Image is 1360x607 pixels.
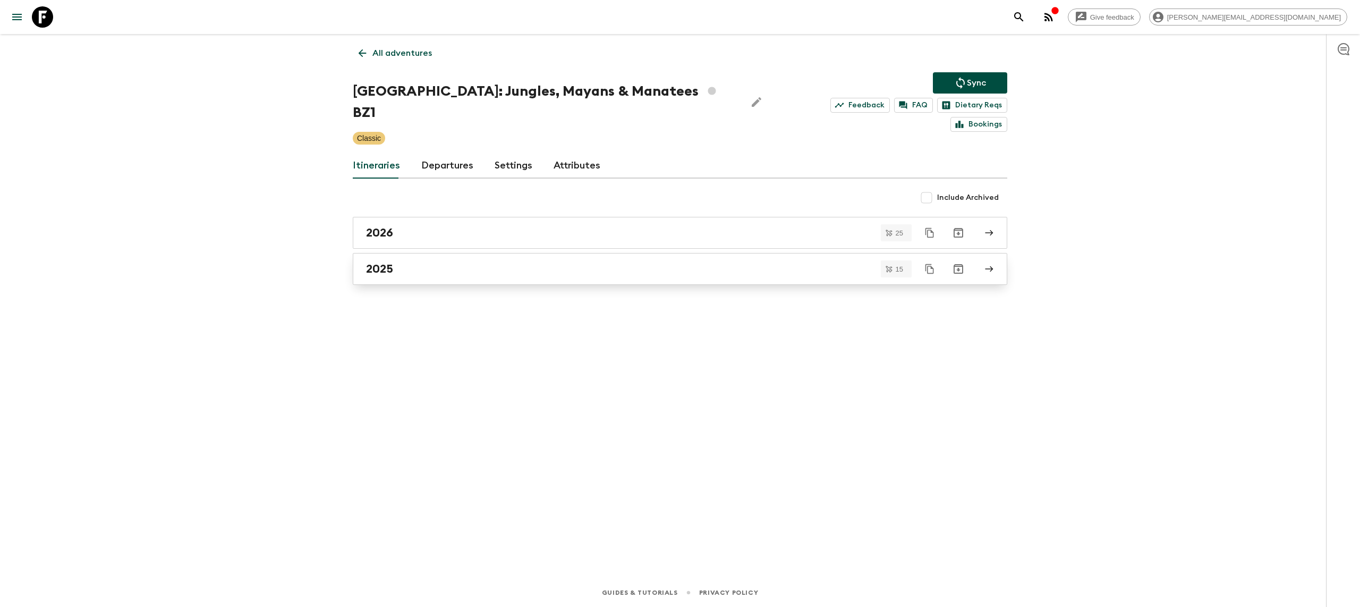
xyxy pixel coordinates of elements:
[937,98,1007,113] a: Dietary Reqs
[1161,13,1347,21] span: [PERSON_NAME][EMAIL_ADDRESS][DOMAIN_NAME]
[357,133,381,144] p: Classic
[889,230,909,237] span: 25
[353,43,438,64] a: All adventures
[830,98,890,113] a: Feedback
[889,266,909,273] span: 15
[366,262,393,276] h2: 2025
[894,98,933,113] a: FAQ
[602,587,678,598] a: Guides & Tutorials
[366,226,393,240] h2: 2026
[699,587,758,598] a: Privacy Policy
[920,223,939,242] button: Duplicate
[1084,13,1140,21] span: Give feedback
[948,258,969,280] button: Archive
[372,47,432,60] p: All adventures
[920,259,939,279] button: Duplicate
[421,153,473,179] a: Departures
[495,153,532,179] a: Settings
[6,6,28,28] button: menu
[353,81,737,123] h1: [GEOGRAPHIC_DATA]: Jungles, Mayans & Manatees BZ1
[948,222,969,243] button: Archive
[933,72,1007,94] button: Sync adventure departures to the booking engine
[554,153,600,179] a: Attributes
[353,153,400,179] a: Itineraries
[746,81,767,123] button: Edit Adventure Title
[353,253,1007,285] a: 2025
[1149,9,1347,26] div: [PERSON_NAME][EMAIL_ADDRESS][DOMAIN_NAME]
[1068,9,1141,26] a: Give feedback
[937,192,999,203] span: Include Archived
[967,77,986,89] p: Sync
[353,217,1007,249] a: 2026
[950,117,1007,132] a: Bookings
[1008,6,1030,28] button: search adventures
